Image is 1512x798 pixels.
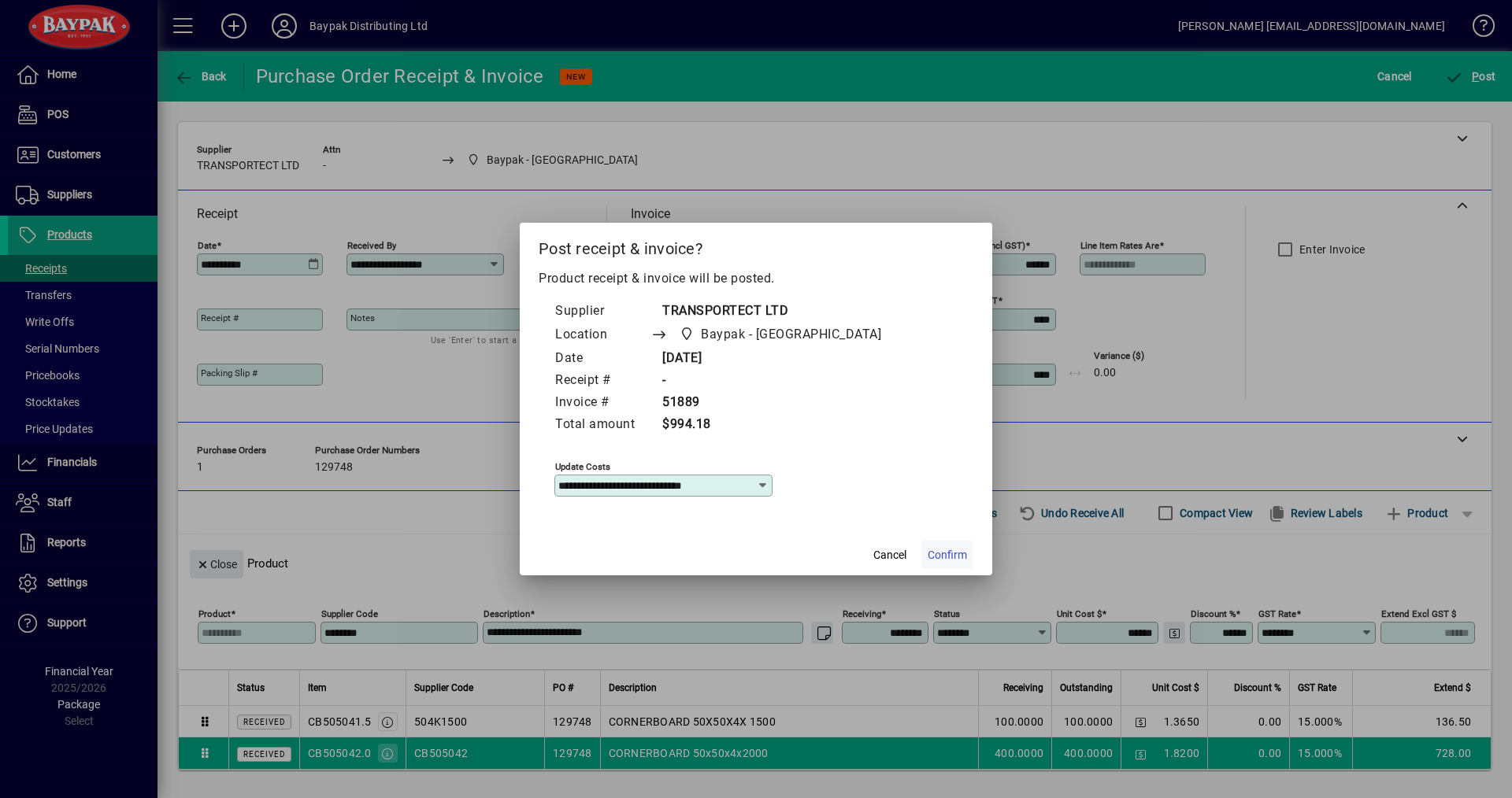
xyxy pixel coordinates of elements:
[554,414,650,436] td: Total amount
[650,301,911,323] td: TRANSPORTECT LTD
[865,541,915,569] button: Cancel
[539,269,973,288] p: Product receipt & invoice will be posted.
[554,301,650,323] td: Supplier
[554,392,650,414] td: Invoice #
[554,348,650,370] td: Date
[650,414,911,436] td: $994.18
[650,348,911,370] td: [DATE]
[554,323,650,348] td: Location
[554,370,650,392] td: Receipt #
[701,325,881,344] span: Baypak - [GEOGRAPHIC_DATA]
[555,461,610,472] mat-label: Update costs
[520,223,992,268] h2: Post receipt & invoice?
[650,392,911,414] td: 51889
[921,541,973,569] button: Confirm
[675,323,888,345] span: Baypak - Onekawa
[873,547,906,563] span: Cancel
[650,370,911,392] td: -
[928,547,967,563] span: Confirm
